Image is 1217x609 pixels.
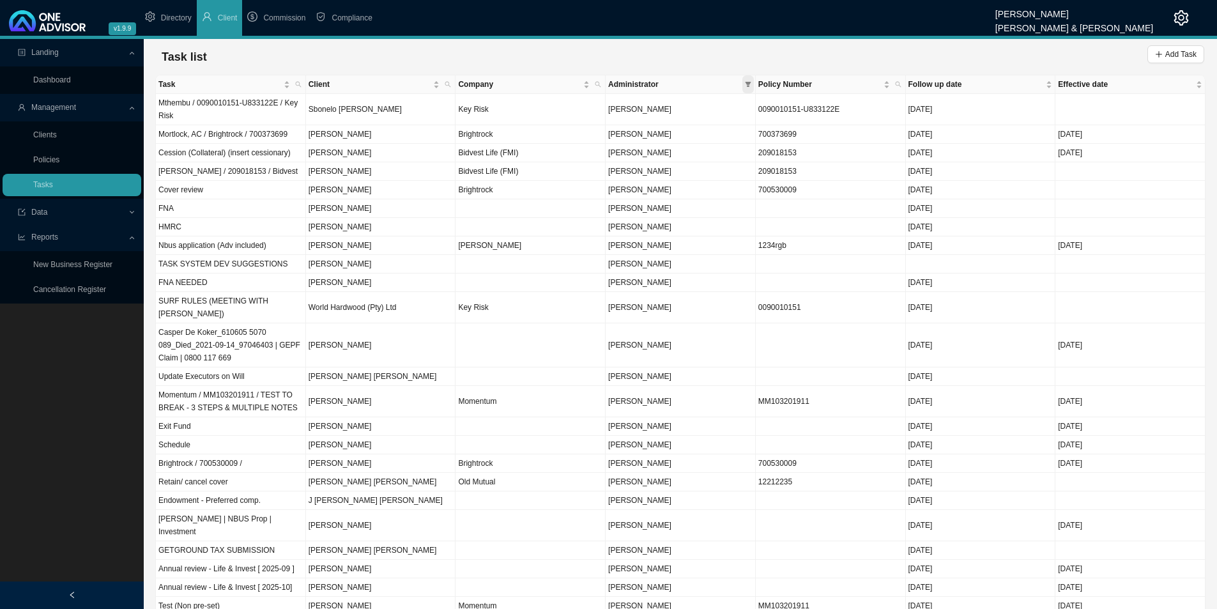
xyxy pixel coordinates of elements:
[608,341,671,350] span: [PERSON_NAME]
[455,236,606,255] td: [PERSON_NAME]
[306,491,456,510] td: J [PERSON_NAME] [PERSON_NAME]
[156,454,306,473] td: Brightrock / 700530009 /
[608,303,671,312] span: [PERSON_NAME]
[1055,75,1206,94] th: Effective date
[156,181,306,199] td: Cover review
[1155,50,1163,58] span: plus
[33,180,53,189] a: Tasks
[156,75,306,94] th: Task
[906,473,1056,491] td: [DATE]
[1165,48,1197,61] span: Add Task
[156,386,306,417] td: Momentum / MM103201911 / TEST TO BREAK - 3 STEPS & MULTIPLE NOTES
[442,75,454,93] span: search
[33,260,112,269] a: New Business Register
[906,94,1056,125] td: [DATE]
[1147,45,1204,63] button: Add Task
[906,162,1056,181] td: [DATE]
[608,521,671,530] span: [PERSON_NAME]
[161,13,192,22] span: Directory
[33,130,57,139] a: Clients
[332,13,372,22] span: Compliance
[33,75,71,84] a: Dashboard
[592,75,604,93] span: search
[18,49,26,56] span: profile
[608,564,671,573] span: [PERSON_NAME]
[906,578,1056,597] td: [DATE]
[608,459,671,468] span: [PERSON_NAME]
[306,510,456,541] td: [PERSON_NAME]
[306,181,456,199] td: [PERSON_NAME]
[156,417,306,436] td: Exit Fund
[756,454,906,473] td: 700530009
[1055,436,1206,454] td: [DATE]
[109,22,136,35] span: v1.9.9
[608,204,671,213] span: [PERSON_NAME]
[156,162,306,181] td: [PERSON_NAME] / 209018153 / Bidvest
[1055,323,1206,367] td: [DATE]
[202,12,212,22] span: user
[1055,386,1206,417] td: [DATE]
[162,50,207,63] span: Task list
[156,323,306,367] td: Casper De Koker_610605 5070 089_Died_2021-09-14_97046403 | GEPF Claim | 0800 117 669
[906,292,1056,323] td: [DATE]
[906,323,1056,367] td: [DATE]
[293,75,304,93] span: search
[895,81,901,88] span: search
[1055,560,1206,578] td: [DATE]
[306,274,456,292] td: [PERSON_NAME]
[156,255,306,274] td: TASK SYSTEM DEV SUGGESTIONS
[608,496,671,505] span: [PERSON_NAME]
[906,436,1056,454] td: [DATE]
[608,222,671,231] span: [PERSON_NAME]
[906,454,1056,473] td: [DATE]
[18,104,26,111] span: user
[756,292,906,323] td: 0090010151
[756,94,906,125] td: 0090010151-U833122E
[608,372,671,381] span: [PERSON_NAME]
[158,78,281,91] span: Task
[756,386,906,417] td: MM103201911
[608,477,671,486] span: [PERSON_NAME]
[455,144,606,162] td: Bidvest Life (FMI)
[906,541,1056,560] td: [DATE]
[908,78,1044,91] span: Follow up date
[306,454,456,473] td: [PERSON_NAME]
[756,181,906,199] td: 700530009
[756,75,906,94] th: Policy Number
[608,148,671,157] span: [PERSON_NAME]
[156,199,306,218] td: FNA
[756,162,906,181] td: 209018153
[455,473,606,491] td: Old Mutual
[306,255,456,274] td: [PERSON_NAME]
[218,13,238,22] span: Client
[756,236,906,255] td: 1234rgb
[455,386,606,417] td: Momentum
[306,94,456,125] td: Sbonelo [PERSON_NAME]
[306,417,456,436] td: [PERSON_NAME]
[9,10,86,31] img: 2df55531c6924b55f21c4cf5d4484680-logo-light.svg
[306,578,456,597] td: [PERSON_NAME]
[1055,578,1206,597] td: [DATE]
[306,367,456,386] td: [PERSON_NAME] [PERSON_NAME]
[608,422,671,431] span: [PERSON_NAME]
[608,583,671,592] span: [PERSON_NAME]
[31,233,58,242] span: Reports
[758,78,881,91] span: Policy Number
[595,81,601,88] span: search
[1174,10,1189,26] span: setting
[306,292,456,323] td: World Hardwood (Pty) Ltd
[156,473,306,491] td: Retain/ cancel cover
[1055,125,1206,144] td: [DATE]
[1055,144,1206,162] td: [DATE]
[995,17,1153,31] div: [PERSON_NAME] & [PERSON_NAME]
[608,259,671,268] span: [PERSON_NAME]
[608,130,671,139] span: [PERSON_NAME]
[892,75,904,93] span: search
[33,285,106,294] a: Cancellation Register
[31,103,76,112] span: Management
[906,274,1056,292] td: [DATE]
[608,546,671,555] span: [PERSON_NAME]
[906,181,1056,199] td: [DATE]
[458,78,581,91] span: Company
[306,541,456,560] td: [PERSON_NAME] [PERSON_NAME]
